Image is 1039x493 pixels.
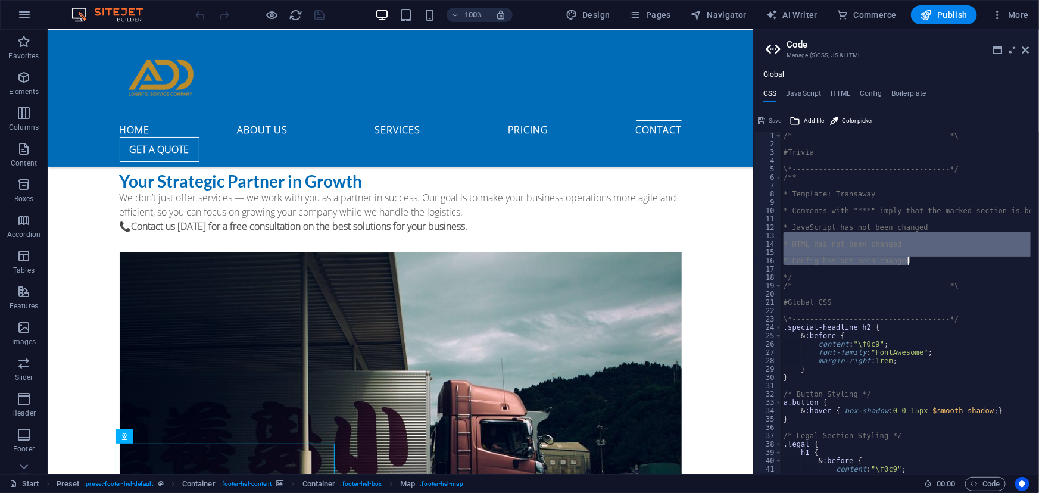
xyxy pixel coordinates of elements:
[754,207,782,215] div: 10
[754,265,782,273] div: 17
[754,215,782,223] div: 11
[289,8,303,22] i: Reload page
[754,240,782,248] div: 14
[754,323,782,332] div: 24
[754,415,782,423] div: 35
[831,89,851,102] h4: HTML
[965,477,1006,491] button: Code
[341,477,382,491] span: . footer-hel-box
[804,114,824,128] span: Add file
[220,477,272,491] span: . footer-hel-content
[837,9,897,21] span: Commerce
[754,398,782,407] div: 33
[13,266,35,275] p: Tables
[10,301,38,311] p: Features
[828,114,875,128] button: Color picker
[754,432,782,440] div: 37
[754,248,782,257] div: 15
[420,477,463,491] span: . footer-hel-map
[11,158,37,168] p: Content
[8,51,39,61] p: Favorites
[754,140,782,148] div: 2
[158,480,164,487] i: This element is a customizable preset
[464,8,483,22] h6: 100%
[84,477,153,491] span: . preset-footer-hel-default
[400,477,415,491] span: Click to select. Double-click to edit
[754,148,782,157] div: 3
[921,9,968,21] span: Publish
[842,114,873,128] span: Color picker
[786,89,821,102] h4: JavaScript
[754,382,782,390] div: 31
[561,5,615,24] div: Design (Ctrl+Alt+Y)
[12,337,36,347] p: Images
[754,448,782,457] div: 39
[787,39,1029,50] h2: Code
[911,5,977,24] button: Publish
[182,477,216,491] span: Click to select. Double-click to edit
[57,477,80,491] span: Click to select. Double-click to edit
[289,8,303,22] button: reload
[860,89,882,102] h4: Config
[754,190,782,198] div: 8
[754,173,782,182] div: 6
[754,423,782,432] div: 36
[754,365,782,373] div: 29
[10,477,39,491] a: Click to cancel selection. Double-click to open Pages
[754,348,782,357] div: 27
[763,70,785,80] h4: Global
[991,9,1029,21] span: More
[566,9,610,21] span: Design
[754,298,782,307] div: 21
[690,9,747,21] span: Navigator
[57,477,463,491] nav: breadcrumb
[15,373,33,382] p: Slider
[788,114,826,128] button: Add file
[754,307,782,315] div: 22
[754,232,782,240] div: 13
[754,157,782,165] div: 4
[754,457,782,465] div: 40
[754,390,782,398] div: 32
[277,480,284,487] i: This element contains a background
[7,230,40,239] p: Accordion
[561,5,615,24] button: Design
[754,315,782,323] div: 23
[9,123,39,132] p: Columns
[754,132,782,140] div: 1
[754,273,782,282] div: 18
[9,87,39,96] p: Elements
[754,407,782,415] div: 34
[754,165,782,173] div: 5
[832,5,901,24] button: Commerce
[754,357,782,365] div: 28
[754,282,782,290] div: 19
[685,5,751,24] button: Navigator
[754,465,782,473] div: 41
[754,223,782,232] div: 12
[971,477,1000,491] span: Code
[945,479,947,488] span: :
[302,477,336,491] span: Click to select. Double-click to edit
[891,89,926,102] h4: Boilerplate
[763,89,776,102] h4: CSS
[447,8,489,22] button: 100%
[754,373,782,382] div: 30
[754,257,782,265] div: 16
[761,5,822,24] button: AI Writer
[754,198,782,207] div: 9
[754,182,782,190] div: 7
[68,8,158,22] img: Editor Logo
[754,332,782,340] div: 25
[754,340,782,348] div: 26
[787,50,1006,61] h3: Manage (S)CSS, JS & HTML
[754,473,782,482] div: 42
[937,477,955,491] span: 00 00
[265,8,279,22] button: Click here to leave preview mode and continue editing
[625,5,676,24] button: Pages
[629,9,671,21] span: Pages
[12,408,36,418] p: Header
[754,290,782,298] div: 20
[13,444,35,454] p: Footer
[766,9,818,21] span: AI Writer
